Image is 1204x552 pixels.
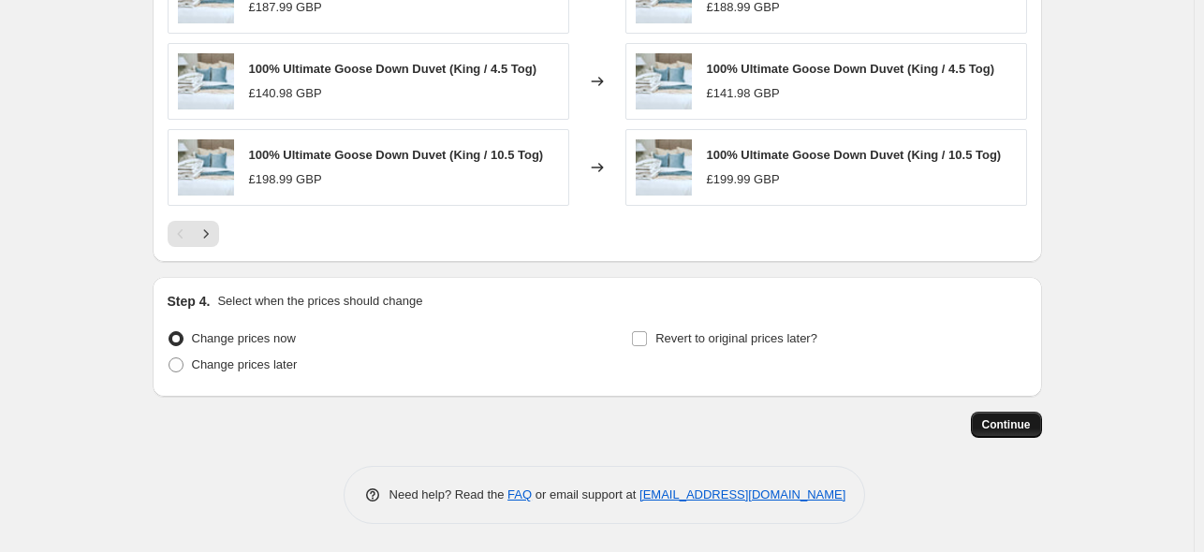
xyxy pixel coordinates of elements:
span: £199.99 GBP [707,172,780,186]
a: FAQ [507,487,532,501]
img: Ultimate_Goose_Down_Duvet_80x.jpg [636,53,692,109]
span: Need help? Read the [389,487,508,501]
p: Select when the prices should change [217,292,422,311]
span: 100% Ultimate Goose Down Duvet (King / 4.5 Tog) [249,62,536,76]
nav: Pagination [168,221,219,247]
button: Next [193,221,219,247]
span: Revert to original prices later? [655,331,817,345]
span: 100% Ultimate Goose Down Duvet (King / 10.5 Tog) [707,148,1002,162]
span: £198.99 GBP [249,172,322,186]
img: Ultimate_Goose_Down_Duvet_80x.jpg [178,53,234,109]
span: 100% Ultimate Goose Down Duvet (King / 10.5 Tog) [249,148,544,162]
span: 100% Ultimate Goose Down Duvet (King / 4.5 Tog) [707,62,994,76]
span: Change prices later [192,357,298,371]
span: Change prices now [192,331,296,345]
a: [EMAIL_ADDRESS][DOMAIN_NAME] [639,487,845,501]
span: £141.98 GBP [707,86,780,100]
h2: Step 4. [168,292,211,311]
button: Continue [971,412,1042,438]
span: £140.98 GBP [249,86,322,100]
span: or email support at [532,487,639,501]
img: Ultimate_Goose_Down_Duvet_80x.jpg [636,139,692,196]
img: Ultimate_Goose_Down_Duvet_80x.jpg [178,139,234,196]
span: Continue [982,417,1031,432]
